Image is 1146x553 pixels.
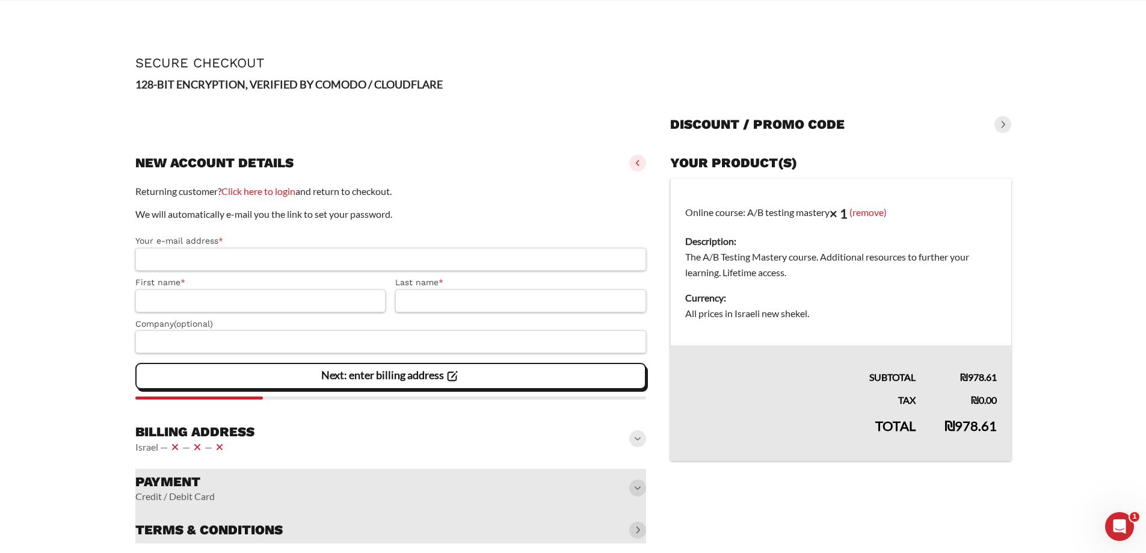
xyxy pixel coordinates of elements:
[135,276,386,289] label: First name
[135,317,647,331] label: Company
[685,290,996,306] dt: Currency:
[849,206,887,217] a: (remove)
[671,345,930,385] th: Subtotal
[671,408,930,461] th: Total
[960,371,997,383] bdi: 978.61
[395,276,646,289] label: Last name
[685,233,996,249] dt: Description:
[135,78,443,91] strong: 128-BIT ENCRYPTION, VERIFIED BY COMODO / CLOUDFLARE
[135,424,254,440] h3: Billing address
[944,418,997,434] bdi: 978.61
[671,385,930,408] th: Tax
[135,234,647,248] label: Your e-mail address
[971,394,997,406] bdi: 0.00
[1130,512,1139,522] span: 1
[135,55,1011,70] h1: Secure Checkout
[971,394,979,406] span: ₪
[830,205,848,221] strong: × 1
[221,185,295,197] a: Click here to login
[135,155,294,171] h3: New account details
[671,179,1011,346] td: Online course: A/B testing mastery
[135,363,647,389] vaadin-button: Next: enter billing address
[135,440,254,454] vaadin-horizontal-layout: Israel — — —
[685,249,996,280] dd: The A/B Testing Mastery course. Additional resources to further your learning. Lifetime access.
[1105,512,1134,541] iframe: Intercom live chat
[670,116,845,133] h3: Discount / promo code
[685,306,996,321] dd: All prices in Israeli new shekel.
[174,319,213,329] span: (optional)
[135,206,647,222] p: We will automatically e-mail you the link to set your password.
[960,371,968,383] span: ₪
[135,184,647,199] p: Returning customer? and return to checkout.
[944,418,955,434] span: ₪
